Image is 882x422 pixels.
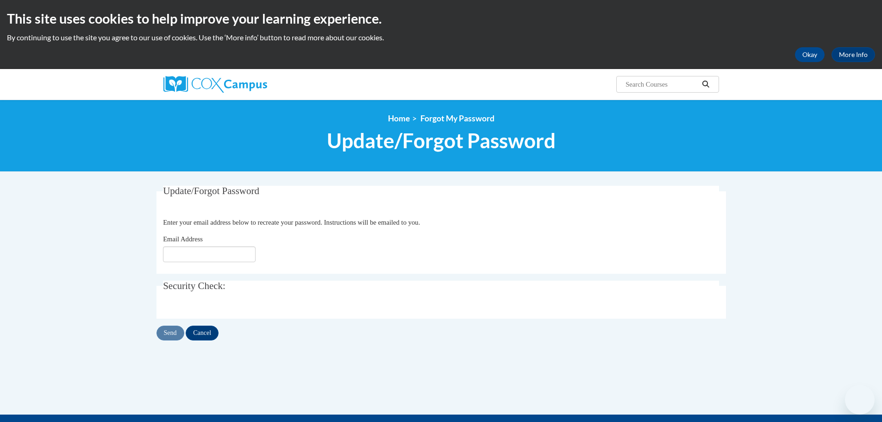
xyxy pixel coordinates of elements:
input: Cancel [186,326,219,340]
img: Cox Campus [163,76,267,93]
span: Update/Forgot Password [163,185,259,196]
a: Home [388,113,410,123]
input: Email [163,246,256,262]
span: Update/Forgot Password [327,128,556,153]
button: Search [699,79,713,90]
a: Cox Campus [163,76,339,93]
span: Security Check: [163,280,225,291]
a: More Info [832,47,875,62]
p: By continuing to use the site you agree to our use of cookies. Use the ‘More info’ button to read... [7,32,875,43]
button: Okay [795,47,825,62]
span: Forgot My Password [420,113,494,123]
span: Email Address [163,235,203,243]
h2: This site uses cookies to help improve your learning experience. [7,9,875,28]
span: Enter your email address below to recreate your password. Instructions will be emailed to you. [163,219,420,226]
iframe: Button to launch messaging window [845,385,875,415]
input: Search Courses [625,79,699,90]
